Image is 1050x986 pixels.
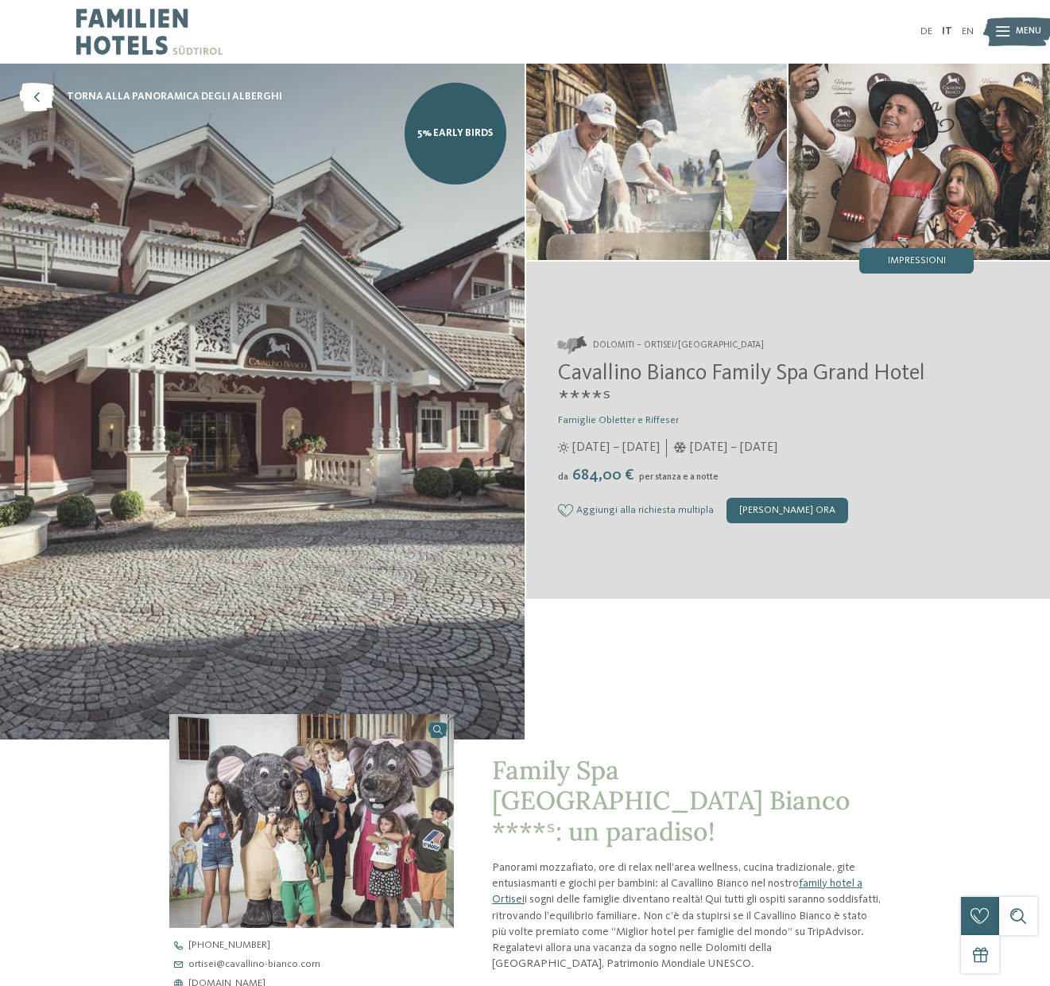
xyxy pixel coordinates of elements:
[558,442,569,453] i: Orari d'apertura estate
[673,442,687,453] i: Orari d'apertura inverno
[67,90,282,104] span: torna alla panoramica degli alberghi
[19,83,282,111] a: torna alla panoramica degli alberghi
[788,64,1050,260] img: Nel family hotel a Ortisei i vostri desideri diventeranno realtà
[526,64,788,260] img: Nel family hotel a Ortisei i vostri desideri diventeranno realtà
[690,439,777,456] span: [DATE] – [DATE]
[188,960,320,970] span: ortisei@ cavallino-bianco. com
[417,126,493,141] span: 5% Early Birds
[962,26,974,37] a: EN
[405,83,506,184] a: 5% Early Birds
[639,472,719,482] span: per stanza e a notte
[888,256,946,266] span: Impressioni
[576,505,714,516] span: Aggiungi alla richiesta multipla
[169,714,454,928] img: Nel family hotel a Ortisei i vostri desideri diventeranno realtà
[726,498,848,523] div: [PERSON_NAME] ora
[942,26,952,37] a: IT
[558,415,679,425] span: Famiglie Obletter e Riffeser
[570,468,637,483] span: 684,00 €
[920,26,932,37] a: DE
[492,860,881,972] p: Panorami mozzafiato, ore di relax nell’area wellness, cucina tradizionale, gite entusiasmanti e g...
[572,439,660,456] span: [DATE] – [DATE]
[558,472,568,482] span: da
[1016,25,1041,38] span: Menu
[169,960,477,970] a: ortisei@cavallino-bianco.com
[492,754,850,848] span: Family Spa [GEOGRAPHIC_DATA] Bianco ****ˢ: un paradiso!
[169,941,477,951] a: [PHONE_NUMBER]
[558,363,925,412] span: Cavallino Bianco Family Spa Grand Hotel ****ˢ
[593,340,764,352] span: Dolomiti – Ortisei/[GEOGRAPHIC_DATA]
[188,941,270,951] span: [PHONE_NUMBER]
